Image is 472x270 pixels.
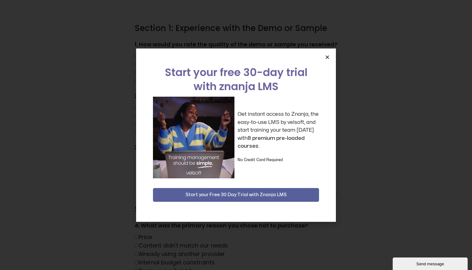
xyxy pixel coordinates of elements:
button: Start your Free 30 Day Trial with Znanja LMS [153,188,319,202]
span: Start your Free 30 Day Trial with Znanja LMS [185,191,287,199]
strong: 8 premium pre-loaded courses [238,135,305,149]
img: a woman sitting at her laptop dancing [153,97,234,178]
a: Close [325,55,330,59]
h2: Start your free 30-day trial with znanja LMS [153,65,319,94]
p: Get instant access to Znanja, the easy-to-use LMS by velsoft, and start training your team [DATE]... [238,110,319,150]
strong: No Credit Card Required [238,158,283,162]
iframe: chat widget [393,256,469,270]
